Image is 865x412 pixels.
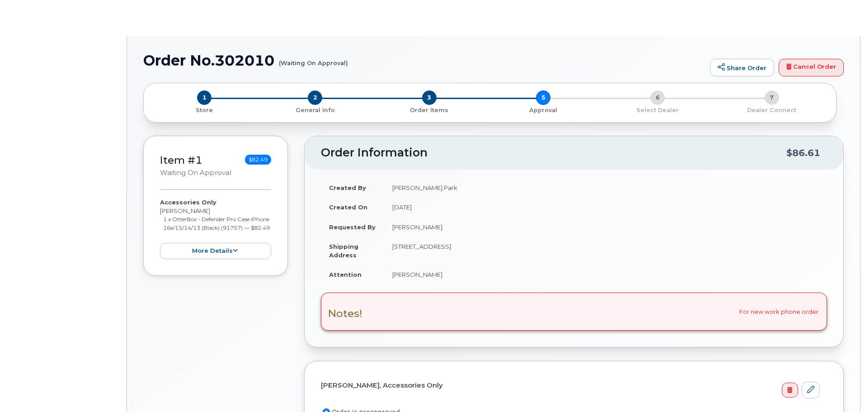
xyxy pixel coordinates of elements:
p: General Info [262,106,369,114]
h4: [PERSON_NAME], Accessories Only [321,382,820,389]
a: Share Order [710,59,774,77]
h3: Notes! [328,308,362,319]
a: 2 General Info [258,105,372,114]
h1: Order No.302010 [143,52,705,68]
div: [PERSON_NAME] [160,198,271,259]
span: 3 [422,90,437,105]
span: $82.49 [245,155,271,165]
strong: Created By [329,184,366,191]
strong: Attention [329,271,362,278]
a: Item #1 [160,154,202,166]
td: [PERSON_NAME] [384,265,827,284]
td: [PERSON_NAME].Park [384,178,827,198]
button: more details [160,243,271,260]
div: $86.61 [786,144,820,161]
small: 1 x OtterBox - Defender Pro Case iPhone 16e/15/14/13 (Black) (91757) — $82.49 [163,216,270,231]
strong: Accessories Only [160,199,216,206]
strong: Created On [329,204,367,211]
span: 2 [308,90,322,105]
a: 1 Store [151,105,258,114]
td: [STREET_ADDRESS] [384,237,827,265]
td: [DATE] [384,197,827,217]
a: Cancel Order [779,59,844,77]
p: Store [155,106,254,114]
h2: Order Information [321,147,786,159]
td: [PERSON_NAME] [384,217,827,237]
a: 3 Order Items [372,105,486,114]
span: 1 [197,90,212,105]
div: For new work phone order. [321,293,827,331]
small: Waiting On Approval [160,169,231,177]
strong: Requested By [329,223,376,231]
p: Order Items [376,106,483,114]
small: (Waiting On Approval) [279,52,348,66]
strong: Shipping Address [329,243,358,259]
